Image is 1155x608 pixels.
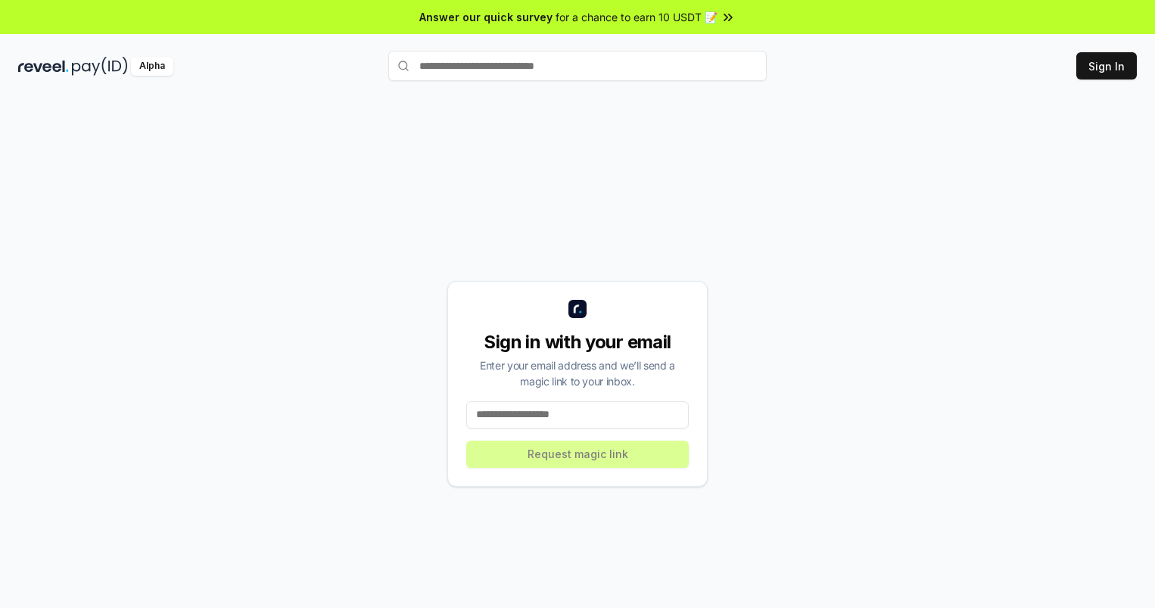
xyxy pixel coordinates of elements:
span: for a chance to earn 10 USDT 📝 [556,9,718,25]
img: reveel_dark [18,57,69,76]
img: logo_small [568,300,587,318]
div: Sign in with your email [466,330,689,354]
img: pay_id [72,57,128,76]
span: Answer our quick survey [419,9,553,25]
div: Enter your email address and we’ll send a magic link to your inbox. [466,357,689,389]
div: Alpha [131,57,173,76]
button: Sign In [1076,52,1137,80]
